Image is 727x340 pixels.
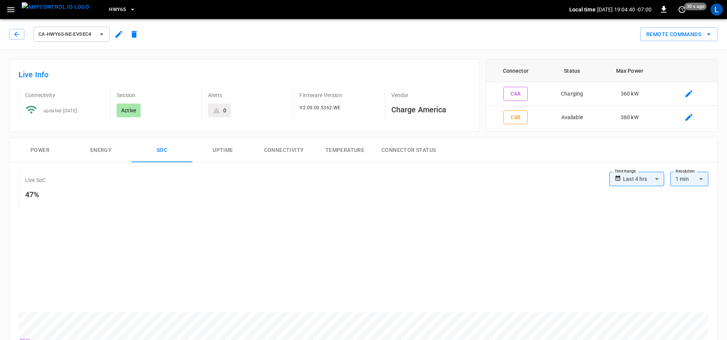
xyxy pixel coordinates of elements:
button: SOC [131,138,192,163]
p: [DATE] 19:04:40 -07:00 [597,6,652,13]
div: Last 4 hrs [623,172,664,186]
th: Status [545,59,599,82]
td: 360 kW [599,82,660,106]
h6: Charge America [391,104,470,116]
button: Remote Commands [640,27,718,42]
button: Connectivity [253,138,314,163]
button: Temperature [314,138,375,163]
div: profile-icon [711,3,723,16]
span: V2.09.00.5362.WE [299,105,340,110]
button: Energy [70,138,131,163]
button: Connector Status [375,138,442,163]
button: Uptime [192,138,253,163]
th: Max Power [599,59,660,82]
button: ca-hwy65-ne-evseC4 [34,27,110,42]
div: 1 min [670,172,708,186]
span: ca-hwy65-ne-evseC4 [38,30,95,39]
p: Alerts [208,91,287,99]
span: HWY65 [109,5,126,14]
div: 0 [223,107,226,114]
p: Firmware Version [299,91,378,99]
div: remote commands options [640,27,718,42]
p: Connectivity [25,91,104,99]
h6: Live Info [19,69,470,81]
th: Connector [486,59,545,82]
button: C4A [503,87,528,101]
span: updated [DATE] [43,108,77,113]
td: Available [545,106,599,129]
button: set refresh interval [676,3,688,16]
h6: 47% [25,188,46,201]
span: 30 s ago [684,3,707,10]
p: Live SoC [25,176,46,184]
td: Charging [545,82,599,106]
p: Active [121,107,136,114]
label: Time Range [615,168,636,174]
p: Vendor [391,91,470,99]
button: C4B [503,110,528,125]
button: Power [10,138,70,163]
button: HWY65 [106,2,139,17]
td: 360 kW [599,106,660,129]
label: Resolution [676,168,695,174]
table: connector table [486,59,717,129]
p: Local time [569,6,596,13]
img: ampcontrol.io logo [22,2,89,12]
p: Session [117,91,195,99]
